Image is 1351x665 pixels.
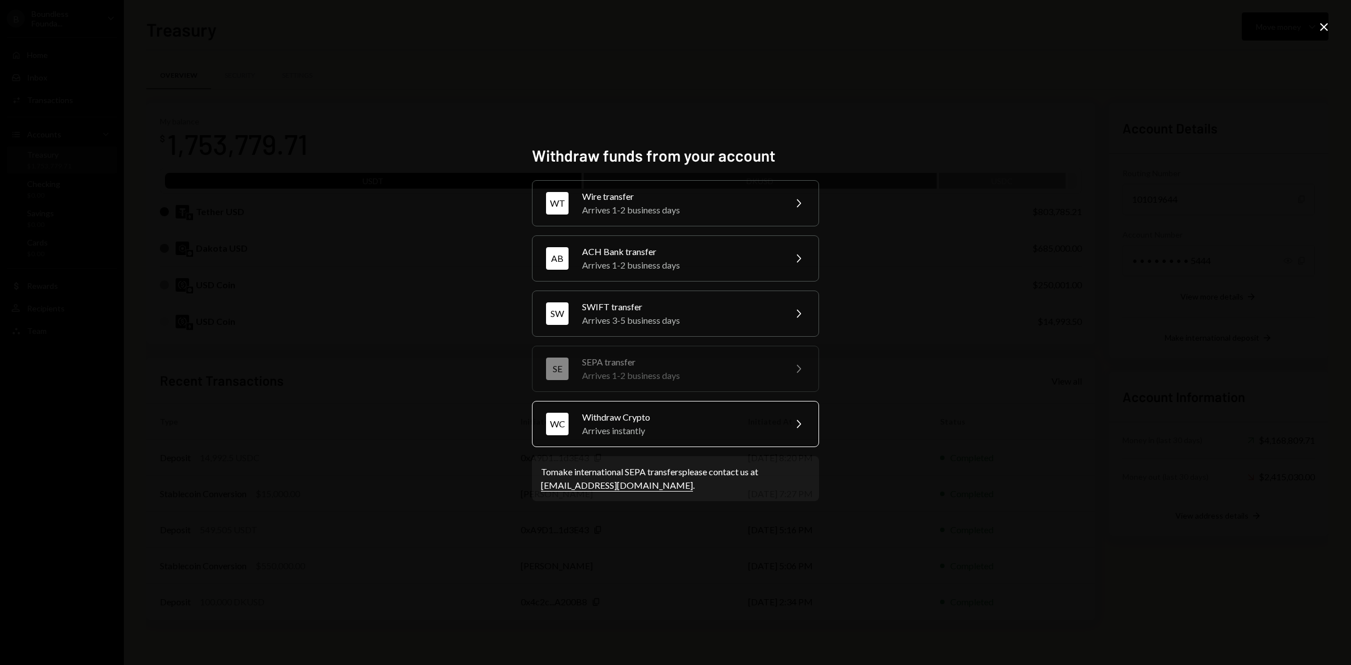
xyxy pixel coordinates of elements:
button: SWSWIFT transferArrives 3-5 business days [532,291,819,337]
div: Arrives 1-2 business days [582,258,778,272]
div: SW [546,302,569,325]
button: WTWire transferArrives 1-2 business days [532,180,819,226]
div: AB [546,247,569,270]
button: WCWithdraw CryptoArrives instantly [532,401,819,447]
div: Arrives 3-5 business days [582,314,778,327]
div: Arrives 1-2 business days [582,203,778,217]
div: Arrives instantly [582,424,778,438]
button: ABACH Bank transferArrives 1-2 business days [532,235,819,282]
div: ACH Bank transfer [582,245,778,258]
a: [EMAIL_ADDRESS][DOMAIN_NAME] [541,480,693,492]
h2: Withdraw funds from your account [532,145,819,167]
div: Wire transfer [582,190,778,203]
button: SESEPA transferArrives 1-2 business days [532,346,819,392]
div: SE [546,358,569,380]
div: WT [546,192,569,215]
div: Withdraw Crypto [582,410,778,424]
div: SWIFT transfer [582,300,778,314]
div: To make international SEPA transfers please contact us at . [541,465,810,492]
div: SEPA transfer [582,355,778,369]
div: WC [546,413,569,435]
div: Arrives 1-2 business days [582,369,778,382]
